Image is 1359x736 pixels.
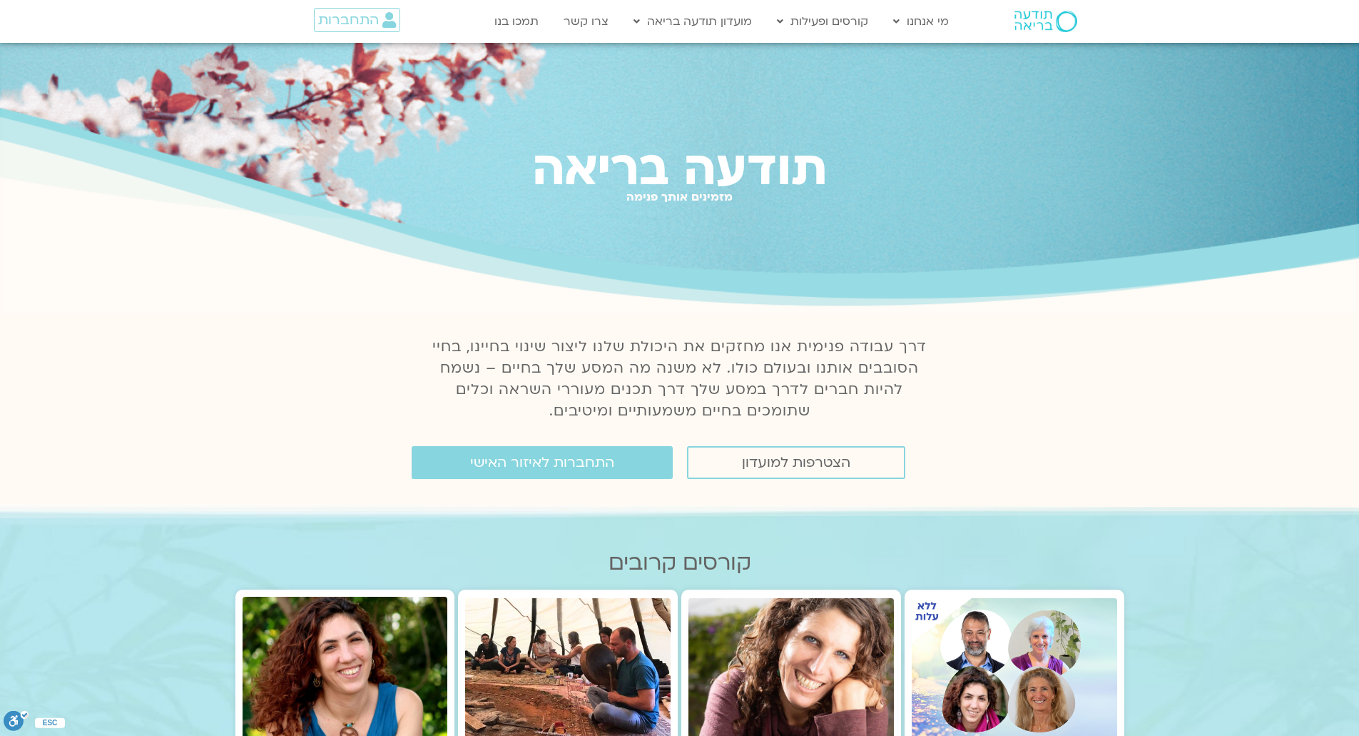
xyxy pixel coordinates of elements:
[626,8,759,35] a: מועדון תודעה בריאה
[556,8,616,35] a: צרו קשר
[687,446,905,479] a: הצטרפות למועדון
[424,336,935,422] p: דרך עבודה פנימית אנו מחזקים את היכולת שלנו ליצור שינוי בחיינו, בחיי הסובבים אותנו ובעולם כולו. לא...
[770,8,875,35] a: קורסים ופעילות
[412,446,673,479] a: התחברות לאיזור האישי
[314,8,400,32] a: התחברות
[886,8,956,35] a: מי אנחנו
[742,455,850,470] span: הצטרפות למועדון
[318,12,379,28] span: התחברות
[487,8,546,35] a: תמכו בנו
[235,550,1124,575] h2: קורסים קרובים
[470,455,614,470] span: התחברות לאיזור האישי
[1014,11,1077,32] img: תודעה בריאה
